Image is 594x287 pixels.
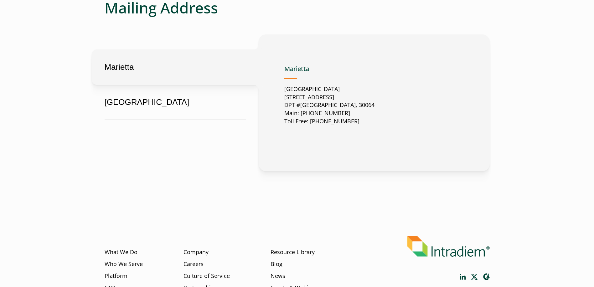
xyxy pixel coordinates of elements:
a: Resource Library [271,248,315,256]
a: Who We Serve [105,260,143,268]
a: Culture of Service [183,272,230,280]
h4: Marietta [284,65,374,79]
button: [GEOGRAPHIC_DATA] [92,85,259,120]
a: Company [183,248,209,256]
a: Platform [105,272,127,280]
a: Link opens in a new window [460,274,466,280]
a: Careers [183,260,204,268]
img: Intradiem [407,236,490,257]
p: [GEOGRAPHIC_DATA] [STREET_ADDRESS] DPT #[GEOGRAPHIC_DATA], 30064 Main: [PHONE_NUMBER] Toll Free: ... [284,85,374,126]
a: What We Do [105,248,137,256]
button: Marietta [92,49,259,85]
a: News [271,272,285,280]
a: Link opens in a new window [471,274,478,280]
a: Blog [271,260,282,268]
a: Link opens in a new window [483,273,490,280]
